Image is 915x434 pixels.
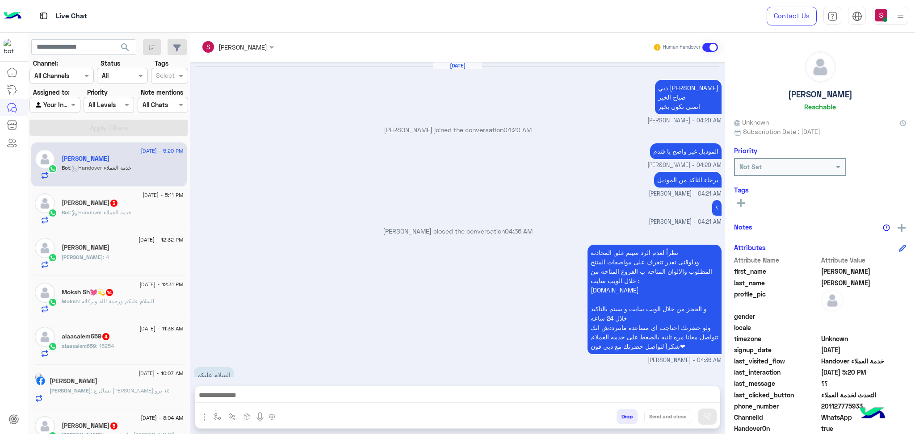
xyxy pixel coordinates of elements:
[96,342,114,349] span: 15254
[767,7,817,25] a: Contact Us
[62,199,118,207] h5: Youssef Ahmed
[38,10,49,21] img: tab
[734,117,769,127] span: Unknown
[35,193,55,213] img: defaultAdmin.png
[734,424,819,433] span: HandoverOn
[655,80,722,114] p: 18/8/2025, 4:20 AM
[734,390,819,400] span: last_clicked_button
[114,39,136,58] button: search
[62,298,79,305] span: Moksh
[504,126,532,134] span: 04:20 AM
[805,52,835,82] img: defaultAdmin.png
[821,413,907,422] span: 2
[821,323,907,332] span: null
[48,298,57,307] img: WhatsApp
[617,409,638,424] button: Drop
[857,398,888,430] img: hulul-logo.png
[734,401,819,411] span: phone_number
[229,413,236,420] img: Trigger scenario
[4,7,21,25] img: Logo
[141,88,183,97] label: Note mentions
[33,88,70,97] label: Assigned to:
[734,223,752,231] h6: Notes
[827,11,838,21] img: tab
[821,334,907,343] span: Unknown
[87,88,108,97] label: Priority
[852,11,862,21] img: tab
[433,63,482,69] h6: [DATE]
[214,413,221,420] img: select flow
[35,373,43,381] img: picture
[734,334,819,343] span: timezone
[141,414,183,422] span: [DATE] - 8:04 AM
[155,58,168,68] label: Tags
[62,254,103,260] span: [PERSON_NAME]
[269,413,276,421] img: make a call
[141,147,183,155] span: [DATE] - 5:20 PM
[821,312,907,321] span: null
[101,58,120,68] label: Status
[734,379,819,388] span: last_message
[62,164,70,171] span: Bot
[650,143,722,159] p: 18/8/2025, 4:20 AM
[48,253,57,262] img: WhatsApp
[823,7,841,25] a: tab
[48,164,57,173] img: WhatsApp
[821,345,907,355] span: 2025-05-12T18:22:13.945Z
[898,224,906,232] img: add
[649,190,722,198] span: [PERSON_NAME] - 04:21 AM
[734,278,819,288] span: last_name
[50,377,97,385] h5: Mina Atef
[821,401,907,411] span: 201127775933
[743,127,820,136] span: Subscription Date : [DATE]
[734,267,819,276] span: first_name
[821,379,907,388] span: ؟؟
[804,103,836,111] h6: Reachable
[70,164,131,171] span: : Handover خدمة العملاء
[102,333,109,340] span: 4
[62,288,114,296] h5: Moksh Sh💓💫
[647,117,722,125] span: [PERSON_NAME] - 04:20 AM
[821,267,907,276] span: محمد
[4,39,20,55] img: 1403182699927242
[62,244,109,251] h5: ابراهيم عبد العظيم
[48,342,57,351] img: WhatsApp
[663,44,701,51] small: Human Handover
[194,125,722,134] p: [PERSON_NAME] joined the conversation
[821,278,907,288] span: خليل
[734,413,819,422] span: ChannelId
[883,224,890,231] img: notes
[255,412,265,422] img: send voice note
[821,255,907,265] span: Attribute Value
[649,218,722,226] span: [PERSON_NAME] - 04:21 AM
[62,342,96,349] span: alaasalem659
[56,10,87,22] p: Live Chat
[62,209,70,216] span: Bot
[821,356,907,366] span: Handover خدمة العملاء
[734,367,819,377] span: last_interaction
[647,161,722,170] span: [PERSON_NAME] - 04:20 AM
[110,200,118,207] span: 3
[139,280,183,288] span: [DATE] - 12:31 PM
[821,424,907,433] span: true
[821,367,907,377] span: 2025-08-18T14:20:21.628Z
[194,367,234,383] p: 18/8/2025, 7:39 AM
[734,323,819,332] span: locale
[225,409,240,424] button: Trigger scenario
[712,200,722,216] p: 18/8/2025, 4:21 AM
[36,376,45,385] img: Facebook
[240,409,255,424] button: create order
[106,289,113,296] span: 14
[734,255,819,265] span: Attribute Name
[48,209,57,217] img: WhatsApp
[110,422,118,430] span: 5
[143,191,183,199] span: [DATE] - 5:11 PM
[91,387,169,394] span: بسال ع موبايل اوبو رينو ١٤ برو
[35,238,55,258] img: defaultAdmin.png
[35,149,55,169] img: defaultAdmin.png
[194,226,722,236] p: [PERSON_NAME] closed the conversation
[734,186,906,194] h6: Tags
[821,289,844,312] img: defaultAdmin.png
[139,369,183,377] span: [DATE] - 10:07 AM
[120,42,130,53] span: search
